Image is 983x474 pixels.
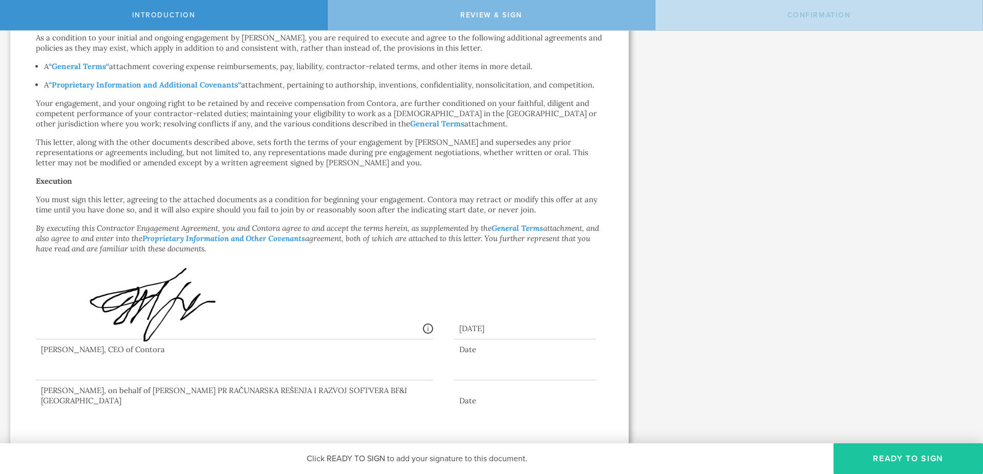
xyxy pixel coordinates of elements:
span: Review & sign [460,11,522,19]
strong: General Terms [52,61,106,71]
strong: Execution [36,176,72,186]
a: “ “ [49,61,109,71]
p: You must sign this letter, agreeing to the attached documents as a condition for beginning your e... [36,195,603,215]
p: This letter, along with the other documents described above, sets forth the terms of your engagem... [36,137,603,168]
strong: Proprietary Information and Additional Covenants [52,80,238,90]
a: General Terms [491,223,543,233]
div: [DATE] [454,313,596,339]
a: General Terms [410,119,464,128]
p: As a condition to your initial and ongoing engagement by [PERSON_NAME], you are required to execu... [36,33,603,53]
p: A attachment covering expense reimbursements, pay, liability, contractor-related terms, and other... [44,61,603,72]
img: BQtzoVKqYy3LAAAAAElFTkSuQmCC [41,267,312,341]
p: Your engagement, and your ongoing right to be retained by and receive compensation from Contora, ... [36,98,603,129]
div: Date [454,396,596,406]
a: “ “ [49,80,241,90]
button: Ready to Sign [834,443,983,474]
span: Confirmation [787,11,851,19]
em: By executing this Contractor Engagement Agreement, you and Contora agree to and accept the terms ... [36,223,599,253]
div: [PERSON_NAME], on behalf of [PERSON_NAME] PR RAČUNARSKA REŠENJA I RAZVOJ SOFTVERA BF&I [GEOGRAPHI... [36,385,433,406]
span: Introduction [132,11,196,19]
p: A attachment, pertaining to authorship, inventions, confidentiality, nonsolicitation, and competi... [44,80,603,90]
a: Proprietary Information and Other Covenants [142,233,305,243]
